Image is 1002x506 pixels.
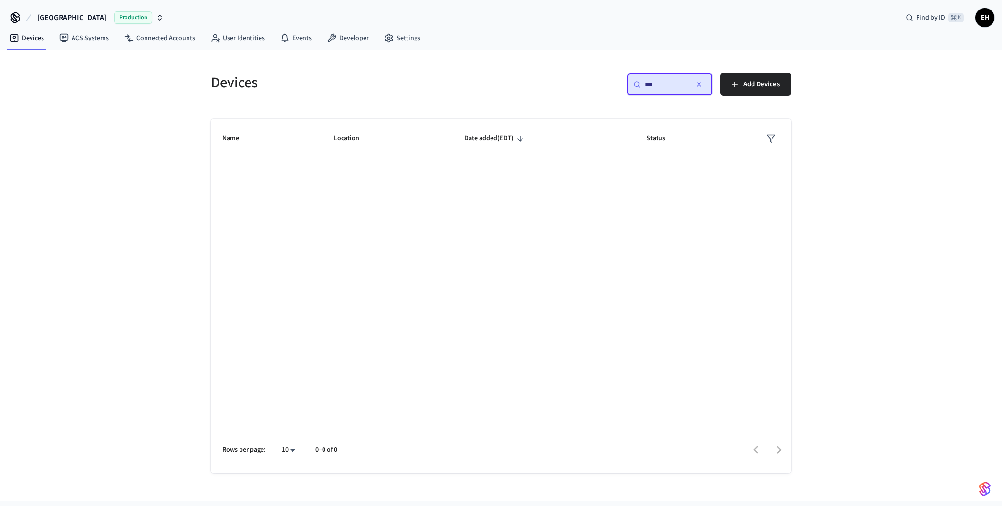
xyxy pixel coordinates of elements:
[464,131,526,146] span: Date added(EDT)
[916,13,945,22] span: Find by ID
[203,30,272,47] a: User Identities
[272,30,319,47] a: Events
[376,30,428,47] a: Settings
[37,12,106,23] span: [GEOGRAPHIC_DATA]
[647,131,678,146] span: Status
[976,9,993,26] span: EH
[975,8,994,27] button: EH
[116,30,203,47] a: Connected Accounts
[315,445,337,455] p: 0–0 of 0
[2,30,52,47] a: Devices
[334,131,372,146] span: Location
[211,119,791,159] table: sticky table
[222,445,266,455] p: Rows per page:
[743,78,780,91] span: Add Devices
[948,13,964,22] span: ⌘ K
[211,73,495,93] h5: Devices
[277,443,300,457] div: 10
[222,131,251,146] span: Name
[898,9,971,26] div: Find by ID⌘ K
[114,11,152,24] span: Production
[979,481,991,496] img: SeamLogoGradient.69752ec5.svg
[319,30,376,47] a: Developer
[52,30,116,47] a: ACS Systems
[720,73,791,96] button: Add Devices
